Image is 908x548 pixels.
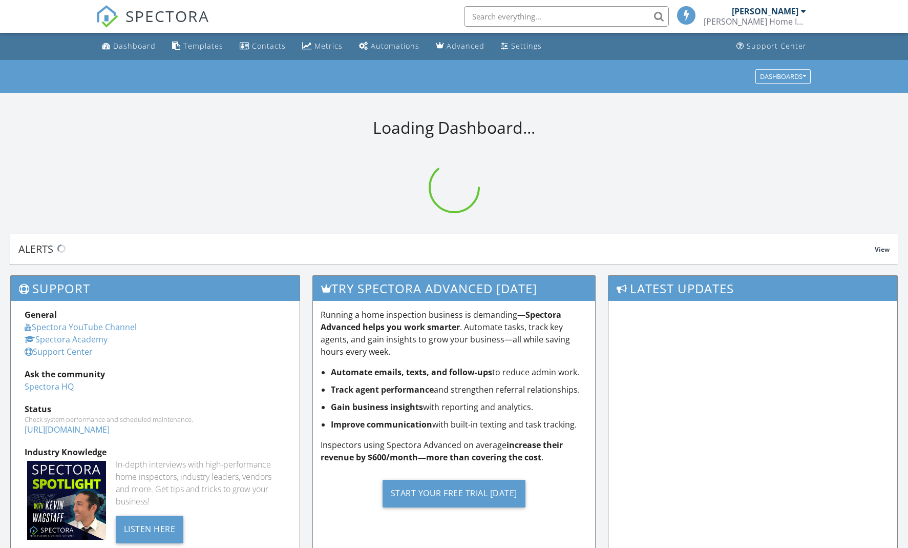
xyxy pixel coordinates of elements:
div: Automations [371,41,419,51]
div: Templates [183,41,223,51]
strong: Improve communication [331,419,432,430]
a: Start Your Free Trial [DATE] [321,472,588,515]
strong: increase their revenue by $600/month—more than covering the cost [321,439,563,463]
div: Listen Here [116,516,184,543]
strong: General [25,309,57,320]
div: Dashboard [113,41,156,51]
h3: Try spectora advanced [DATE] [313,276,596,301]
p: Inspectors using Spectora Advanced on average . [321,439,588,463]
div: Support Center [747,41,807,51]
div: Ask the community [25,368,286,380]
div: Industry Knowledge [25,446,286,458]
div: Status [25,403,286,415]
li: with built-in texting and task tracking. [331,418,588,431]
h3: Latest Updates [608,276,897,301]
a: Settings [497,37,546,56]
a: Advanced [432,37,489,56]
div: Alerts [18,242,875,256]
div: Settings [511,41,542,51]
strong: Track agent performance [331,384,434,395]
li: to reduce admin work. [331,366,588,378]
a: Dashboard [98,37,160,56]
div: Dashboards [760,73,806,80]
a: Spectora HQ [25,381,74,392]
a: Spectora Academy [25,334,108,345]
a: SPECTORA [96,14,209,35]
div: Advanced [447,41,484,51]
p: Running a home inspection business is demanding— . Automate tasks, track key agents, and gain ins... [321,309,588,358]
div: Metrics [314,41,343,51]
li: with reporting and analytics. [331,401,588,413]
div: Seacat Home Inspections [704,16,806,27]
span: View [875,245,890,254]
div: Check system performance and scheduled maintenance. [25,415,286,423]
strong: Automate emails, texts, and follow-ups [331,367,492,378]
a: [URL][DOMAIN_NAME] [25,424,110,435]
a: Automations (Basic) [355,37,424,56]
a: Support Center [732,37,811,56]
li: and strengthen referral relationships. [331,383,588,396]
div: [PERSON_NAME] [732,6,798,16]
strong: Spectora Advanced helps you work smarter [321,309,561,333]
div: Contacts [252,41,286,51]
a: Metrics [298,37,347,56]
a: Templates [168,37,227,56]
strong: Gain business insights [331,401,423,413]
a: Listen Here [116,523,184,534]
div: Start Your Free Trial [DATE] [383,480,525,508]
div: In-depth interviews with high-performance home inspectors, industry leaders, vendors and more. Ge... [116,458,286,508]
input: Search everything... [464,6,669,27]
a: Contacts [236,37,290,56]
img: The Best Home Inspection Software - Spectora [96,5,118,28]
img: Spectoraspolightmain [27,461,106,540]
a: Support Center [25,346,93,357]
button: Dashboards [755,69,811,84]
h3: Support [11,276,300,301]
a: Spectora YouTube Channel [25,321,137,333]
span: SPECTORA [125,5,209,27]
